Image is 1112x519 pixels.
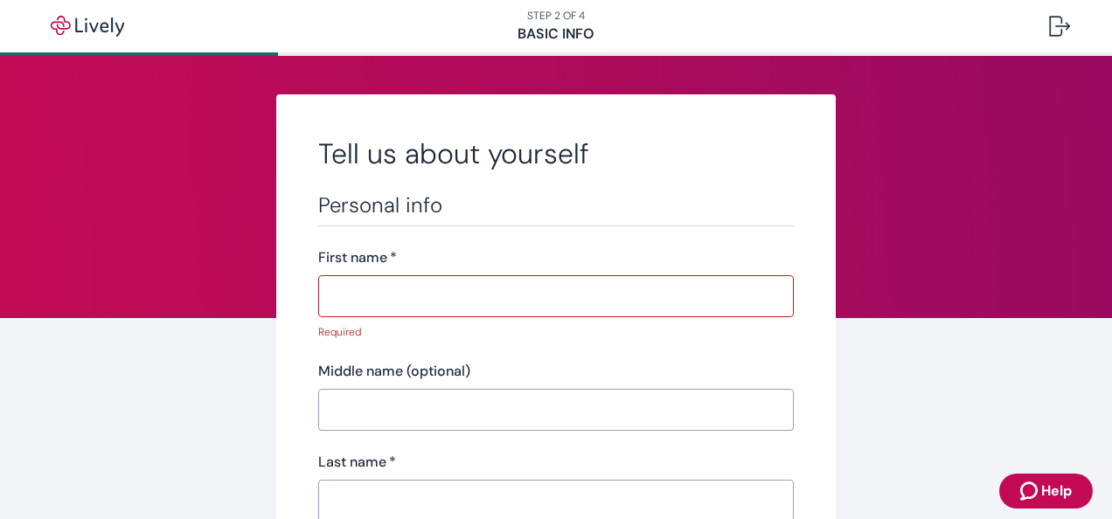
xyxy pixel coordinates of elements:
label: First name [318,247,397,268]
button: Zendesk support iconHelp [999,474,1093,509]
button: Log out [1035,5,1084,47]
img: Lively [38,16,136,37]
label: Middle name (optional) [318,361,470,382]
h3: Personal info [318,192,794,218]
span: Help [1041,481,1072,502]
h2: Tell us about yourself [318,136,794,171]
label: Last name [318,452,396,473]
svg: Zendesk support icon [1020,481,1041,502]
p: Required [318,324,782,340]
